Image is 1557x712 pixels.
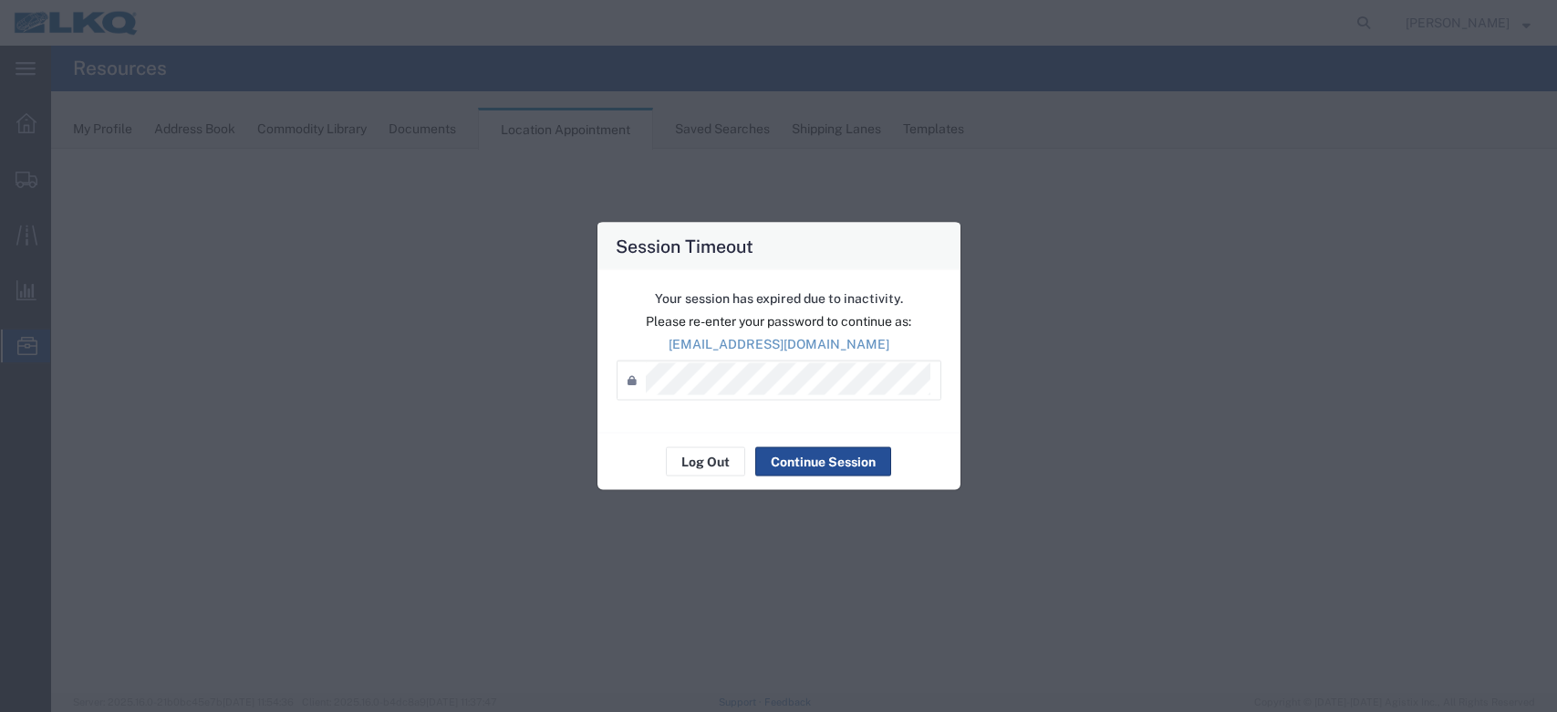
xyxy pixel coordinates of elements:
p: Please re-enter your password to continue as: [617,312,941,331]
button: Continue Session [755,447,891,476]
button: Log Out [666,447,745,476]
p: [EMAIL_ADDRESS][DOMAIN_NAME] [617,335,941,354]
p: Your session has expired due to inactivity. [617,289,941,309]
h4: Session Timeout [616,233,753,259]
